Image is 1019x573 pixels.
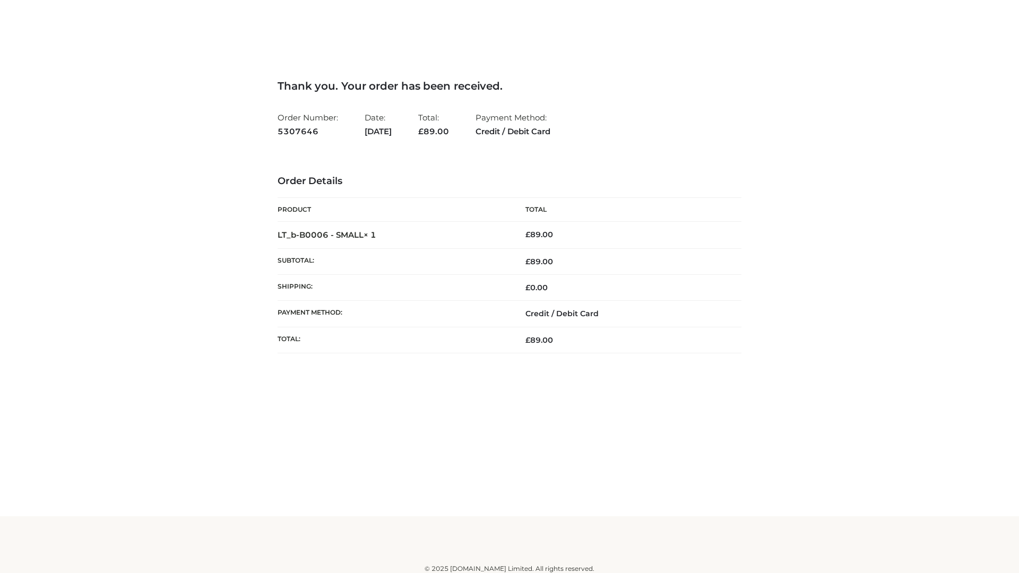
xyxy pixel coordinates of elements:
strong: × 1 [364,230,376,240]
li: Total: [418,108,449,141]
span: 89.00 [525,257,553,266]
th: Product [278,198,509,222]
strong: Credit / Debit Card [476,125,550,138]
td: Credit / Debit Card [509,301,741,327]
span: 89.00 [525,335,553,345]
span: 89.00 [418,126,449,136]
th: Total: [278,327,509,353]
span: £ [418,126,424,136]
bdi: 89.00 [525,230,553,239]
li: Payment Method: [476,108,550,141]
th: Payment method: [278,301,509,327]
strong: 5307646 [278,125,338,138]
li: Date: [365,108,392,141]
span: £ [525,283,530,292]
th: Shipping: [278,275,509,301]
h3: Order Details [278,176,741,187]
span: £ [525,230,530,239]
th: Subtotal: [278,248,509,274]
li: Order Number: [278,108,338,141]
th: Total [509,198,741,222]
span: £ [525,335,530,345]
strong: LT_b-B0006 - SMALL [278,230,376,240]
h3: Thank you. Your order has been received. [278,80,741,92]
span: £ [525,257,530,266]
strong: [DATE] [365,125,392,138]
bdi: 0.00 [525,283,548,292]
